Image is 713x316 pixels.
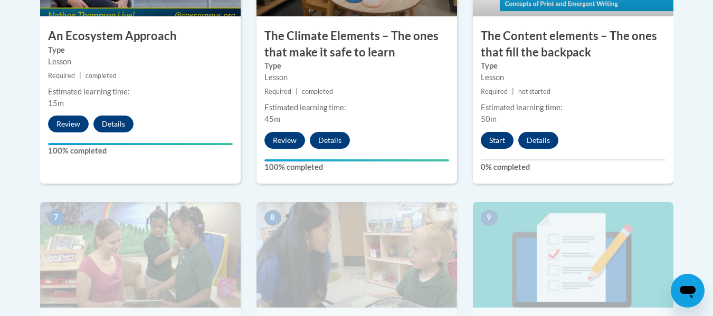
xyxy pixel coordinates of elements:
iframe: Button to launch messaging window [671,274,705,308]
div: Lesson [48,56,233,68]
button: Details [310,132,350,149]
span: | [296,88,298,95]
span: completed [85,72,117,80]
label: Type [48,44,233,56]
button: Start [481,132,514,149]
div: Estimated learning time: [481,102,666,113]
span: 9 [481,210,498,226]
h3: The Content elements – The ones that fill the backpack [473,28,673,61]
button: Details [93,116,134,132]
label: Type [481,60,666,72]
img: Course Image [256,202,457,308]
span: 8 [264,210,281,226]
span: 50m [481,114,497,123]
div: Estimated learning time: [264,102,449,113]
div: Your progress [48,143,233,145]
label: 100% completed [264,161,449,173]
label: 0% completed [481,161,666,173]
button: Review [48,116,89,132]
div: Estimated learning time: [48,86,233,98]
span: 45m [264,114,280,123]
div: Lesson [481,72,666,83]
button: Details [518,132,558,149]
h3: The Climate Elements – The ones that make it safe to learn [256,28,457,61]
span: Required [48,72,75,80]
span: | [79,72,81,80]
span: | [512,88,514,95]
img: Course Image [40,202,241,308]
span: Required [264,88,291,95]
h3: An Ecosystem Approach [40,28,241,44]
span: Required [481,88,508,95]
div: Lesson [264,72,449,83]
img: Course Image [473,202,673,308]
button: Review [264,132,305,149]
span: 15m [48,99,64,108]
span: 7 [48,210,65,226]
label: 100% completed [48,145,233,157]
span: completed [302,88,333,95]
div: Your progress [264,159,449,161]
label: Type [264,60,449,72]
span: not started [518,88,550,95]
